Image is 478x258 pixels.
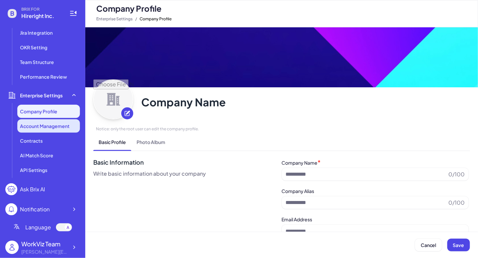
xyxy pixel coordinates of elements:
[20,92,63,99] span: Enterprise Settings
[447,239,470,251] button: Save
[20,108,57,115] span: Company Profile
[282,216,312,222] label: Email Address
[453,242,464,248] span: Save
[20,185,45,193] div: Ask Brix AI
[5,241,19,254] img: user_logo.png
[20,152,53,159] span: AI Match Score
[21,7,61,12] span: BRIX FOR
[21,248,68,255] div: alex@joinbrix.com
[85,27,478,87] img: 62cf91bae6e441898ee106b491ed5f91.png
[131,133,171,151] span: Photo Album
[20,73,67,80] span: Performance Review
[20,59,54,65] span: Team Structure
[20,167,47,173] span: API Settings
[93,133,131,151] span: Basic Profile
[96,3,162,14] span: Company Profile
[21,12,61,20] span: Hireright Inc.
[446,170,465,178] span: 0/100
[20,29,53,36] span: Jira Integration
[140,15,172,23] span: Company Profile
[93,170,282,178] span: Write basic information about your company
[141,95,470,119] span: Company Name
[421,242,436,248] span: Cancel
[93,158,282,167] span: Basic Information
[282,188,314,194] label: Company Alias
[20,123,70,129] span: Account Management
[21,239,68,248] div: WorkViz Team
[20,137,43,144] span: Contracts
[415,239,442,251] button: Cancel
[135,15,137,23] span: /
[25,223,51,231] span: Language
[96,126,470,132] span: Notice: only the root user can edit the company profile.
[20,205,50,213] div: Notification
[446,199,465,207] span: 0/100
[282,160,318,166] label: Company Name
[20,44,47,51] span: OKR Setting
